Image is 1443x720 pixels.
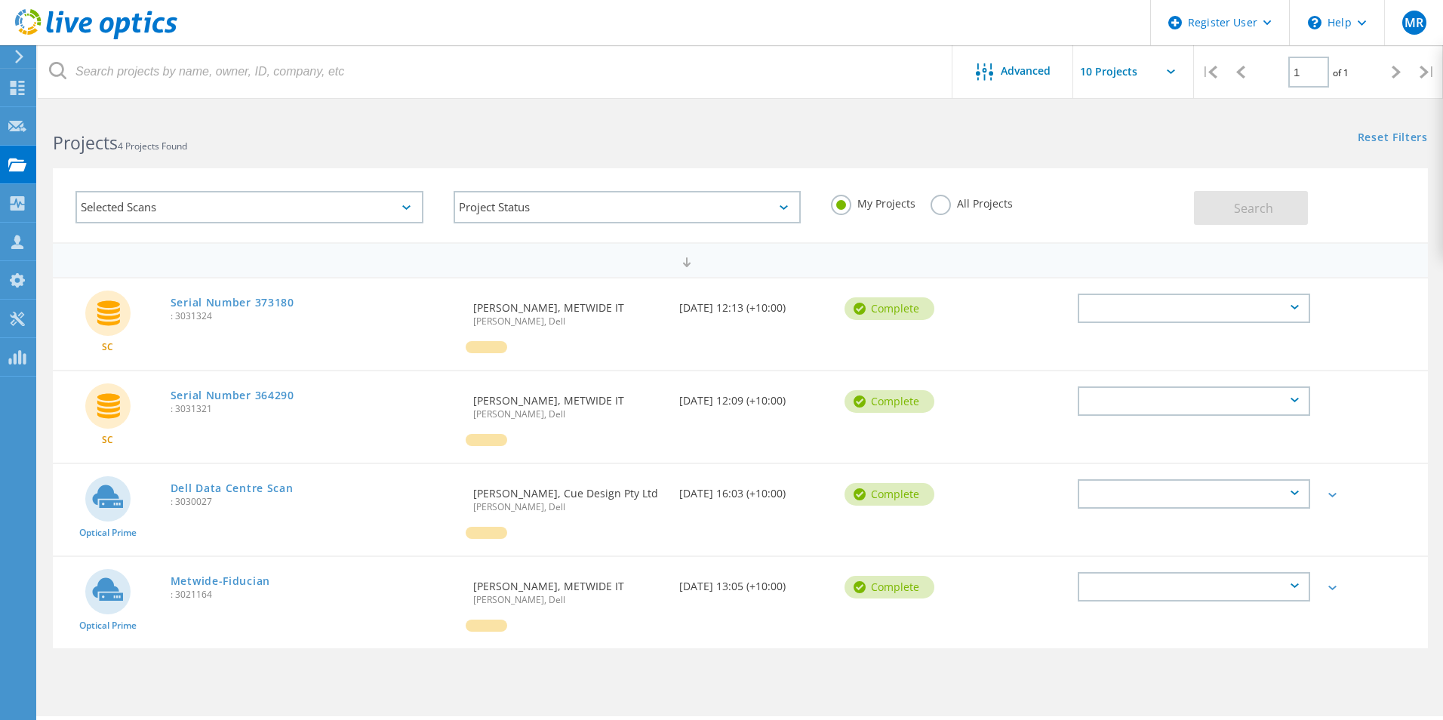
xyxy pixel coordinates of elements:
[102,343,113,352] span: SC
[845,483,934,506] div: Complete
[672,371,837,421] div: [DATE] 12:09 (+10:00)
[672,464,837,514] div: [DATE] 16:03 (+10:00)
[672,278,837,328] div: [DATE] 12:13 (+10:00)
[672,557,837,607] div: [DATE] 13:05 (+10:00)
[171,483,294,494] a: Dell Data Centre Scan
[38,45,953,98] input: Search projects by name, owner, ID, company, etc
[171,312,458,321] span: : 3031324
[845,297,934,320] div: Complete
[102,435,113,445] span: SC
[831,195,915,209] label: My Projects
[466,371,672,434] div: [PERSON_NAME], METWIDE IT
[171,590,458,599] span: : 3021164
[171,497,458,506] span: : 3030027
[118,140,187,152] span: 4 Projects Found
[79,621,137,630] span: Optical Prime
[466,464,672,527] div: [PERSON_NAME], Cue Design Pty Ltd
[466,278,672,341] div: [PERSON_NAME], METWIDE IT
[1194,191,1308,225] button: Search
[845,576,934,598] div: Complete
[466,557,672,620] div: [PERSON_NAME], METWIDE IT
[473,317,664,326] span: [PERSON_NAME], Dell
[1412,45,1443,99] div: |
[1358,132,1428,145] a: Reset Filters
[1234,200,1273,217] span: Search
[75,191,423,223] div: Selected Scans
[53,131,118,155] b: Projects
[473,595,664,605] span: [PERSON_NAME], Dell
[845,390,934,413] div: Complete
[454,191,801,223] div: Project Status
[171,405,458,414] span: : 3031321
[1405,17,1423,29] span: MR
[79,528,137,537] span: Optical Prime
[1308,16,1321,29] svg: \n
[171,297,294,308] a: Serial Number 373180
[473,410,664,419] span: [PERSON_NAME], Dell
[171,576,270,586] a: Metwide-Fiducian
[15,32,177,42] a: Live Optics Dashboard
[1194,45,1225,99] div: |
[1001,66,1051,76] span: Advanced
[473,503,664,512] span: [PERSON_NAME], Dell
[171,390,294,401] a: Serial Number 364290
[931,195,1013,209] label: All Projects
[1333,66,1349,79] span: of 1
